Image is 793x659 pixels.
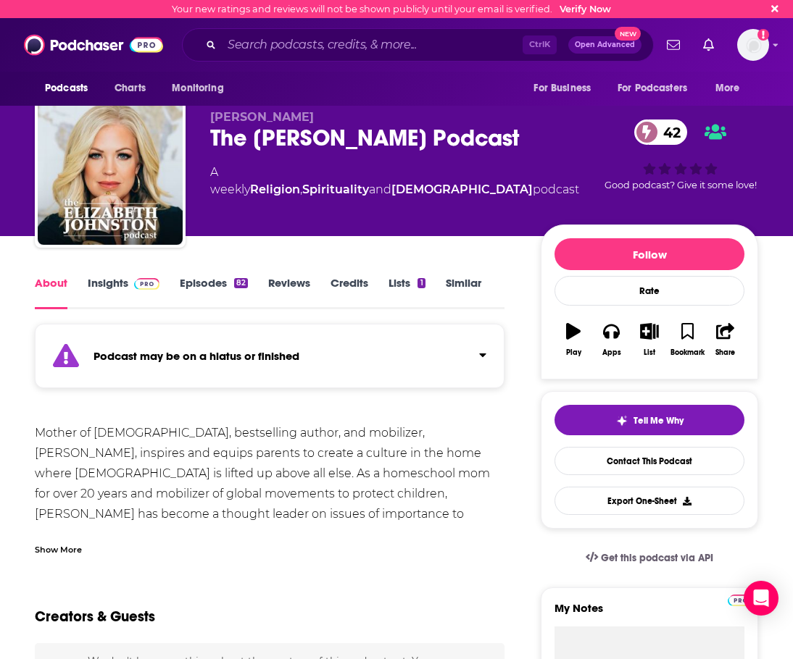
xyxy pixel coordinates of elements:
button: open menu [35,75,107,102]
span: and [369,182,391,196]
div: Your new ratings and reviews will not be shown publicly until your email is verified. [172,4,611,14]
a: Credits [331,276,368,309]
a: Episodes82 [180,276,248,309]
h2: Creators & Guests [35,608,155,626]
span: Ctrl K [523,35,557,54]
button: open menu [705,75,758,102]
a: Religion [250,182,300,196]
div: Apps [602,348,621,357]
button: open menu [162,75,242,102]
span: Tell Me Why [634,415,684,427]
a: Reviews [268,276,310,309]
div: Share [715,348,735,357]
div: A weekly podcast [210,164,579,198]
button: Follow [555,238,744,270]
button: Apps [592,314,630,366]
button: tell me why sparkleTell Me Why [555,405,744,435]
span: For Podcasters [618,78,687,98]
a: Show notifications dropdown [661,33,686,57]
div: Open Intercom Messenger [744,581,779,616]
button: List [631,314,668,366]
input: Search podcasts, credits, & more... [222,33,523,56]
span: Logged in as KatieP [737,29,769,61]
img: The Elizabeth Johnston Podcast [38,100,183,245]
a: Spirituality [302,182,369,196]
div: Rate [555,276,744,306]
a: Show notifications dropdown [697,33,720,57]
div: List [644,348,655,357]
div: Bookmark [670,348,705,357]
a: Pro website [728,592,753,606]
img: tell me why sparkle [616,415,628,427]
label: My Notes [555,601,744,626]
button: Share [707,314,744,366]
img: Podchaser - Follow, Share and Rate Podcasts [24,31,163,59]
span: , [300,182,302,196]
a: Similar [446,276,481,309]
svg: Email not verified [757,29,769,41]
a: Contact This Podcast [555,447,744,475]
div: Search podcasts, credits, & more... [182,28,654,62]
span: New [615,27,641,41]
a: Charts [105,75,154,102]
div: 1 [418,278,425,288]
a: Verify Now [560,4,611,14]
span: 42 [649,119,688,145]
a: InsightsPodchaser Pro [88,276,159,309]
a: 42 [634,119,688,145]
span: Open Advanced [575,41,635,49]
span: Get this podcast via API [601,552,713,564]
button: Bookmark [668,314,706,366]
span: More [715,78,740,98]
img: Podchaser Pro [728,595,753,606]
div: 82 [234,278,248,288]
span: [PERSON_NAME] [210,110,314,124]
strong: Podcast may be on a hiatus or finished [94,349,299,363]
button: Play [555,314,592,366]
img: Podchaser Pro [134,278,159,290]
span: Monitoring [172,78,223,98]
section: Click to expand status details [35,332,505,388]
span: For Business [533,78,591,98]
button: Show profile menu [737,29,769,61]
button: Open AdvancedNew [568,36,642,54]
button: Export One-Sheet [555,487,744,515]
a: About [35,276,67,309]
a: Get this podcast via API [574,540,725,576]
button: open menu [523,75,609,102]
span: Charts [115,78,146,98]
div: Mother of [DEMOGRAPHIC_DATA], bestselling author, and mobilizer, [PERSON_NAME], inspires and equi... [35,423,505,605]
div: Play [566,348,581,357]
a: [DEMOGRAPHIC_DATA] [391,182,533,196]
span: Podcasts [45,78,88,98]
div: 42Good podcast? Give it some love! [602,110,758,200]
img: User Profile [737,29,769,61]
span: Good podcast? Give it some love! [605,180,757,190]
a: Lists1 [389,276,425,309]
button: open menu [608,75,708,102]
